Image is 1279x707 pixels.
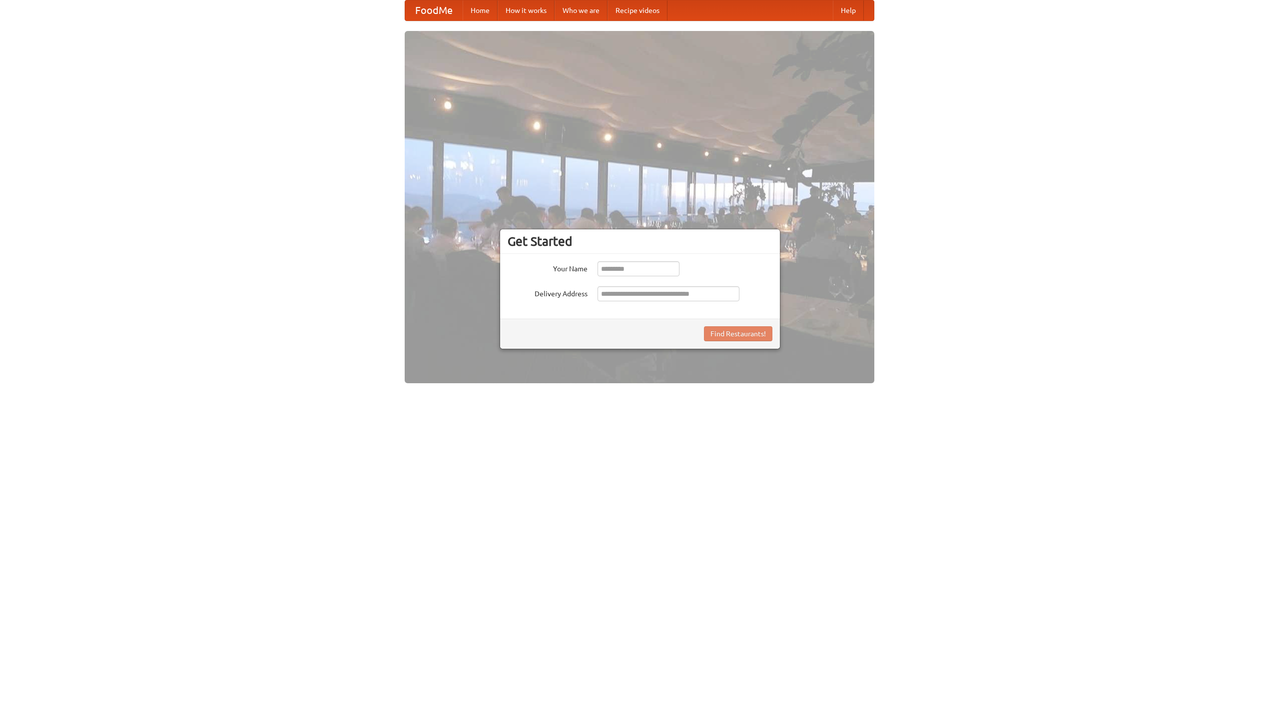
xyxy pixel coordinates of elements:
a: How it works [498,0,555,20]
a: Recipe videos [608,0,667,20]
a: Home [463,0,498,20]
button: Find Restaurants! [704,326,772,341]
label: Your Name [508,261,588,274]
h3: Get Started [508,234,772,249]
label: Delivery Address [508,286,588,299]
a: Help [833,0,864,20]
a: Who we are [555,0,608,20]
a: FoodMe [405,0,463,20]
